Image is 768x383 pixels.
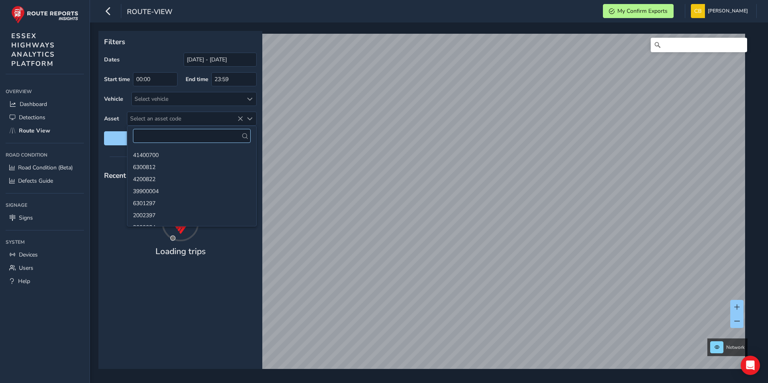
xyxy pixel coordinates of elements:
label: Start time [104,75,130,83]
div: Signage [6,199,84,211]
span: Road Condition (Beta) [18,164,73,171]
span: Select an asset code [127,112,243,125]
div: Road Condition [6,149,84,161]
span: Users [19,264,33,272]
li: 6301297 [127,197,256,209]
li: 41400700 [127,149,256,161]
label: Vehicle [104,95,123,103]
a: Help [6,275,84,288]
div: Overview [6,86,84,98]
span: Network [726,344,745,350]
button: Reset filters [104,131,257,145]
li: 39900004 [127,185,256,197]
button: [PERSON_NAME] [691,4,751,18]
span: Dashboard [20,100,47,108]
span: route-view [127,7,172,18]
span: Route View [19,127,50,134]
span: Detections [19,114,45,121]
span: [PERSON_NAME] [708,4,748,18]
div: System [6,236,84,248]
a: Dashboard [6,98,84,111]
li: 2000084 [127,221,256,233]
label: Asset [104,115,119,122]
div: Open Intercom Messenger [741,356,760,375]
div: Select an asset code [243,112,256,125]
h4: Loading trips [155,247,206,257]
span: Devices [19,251,38,259]
label: End time [186,75,208,83]
label: Dates [104,56,120,63]
span: Recent trips [104,171,143,180]
button: My Confirm Exports [603,4,674,18]
span: Reset filters [110,134,251,142]
a: Signs [6,211,84,224]
a: Detections [6,111,84,124]
span: Signs [19,214,33,222]
span: My Confirm Exports [617,7,668,15]
span: Defects Guide [18,177,53,185]
li: 4200822 [127,173,256,185]
a: Road Condition (Beta) [6,161,84,174]
li: 2002397 [127,209,256,221]
a: Users [6,261,84,275]
a: Defects Guide [6,174,84,187]
input: Search [651,38,747,52]
img: rr logo [11,6,78,24]
canvas: Map [101,34,745,378]
p: Filters [104,37,257,47]
a: Route View [6,124,84,137]
span: ESSEX HIGHWAYS ANALYTICS PLATFORM [11,31,55,68]
div: Select vehicle [132,92,243,106]
span: Help [18,277,30,285]
a: Devices [6,248,84,261]
li: 6300812 [127,161,256,173]
img: diamond-layout [691,4,705,18]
